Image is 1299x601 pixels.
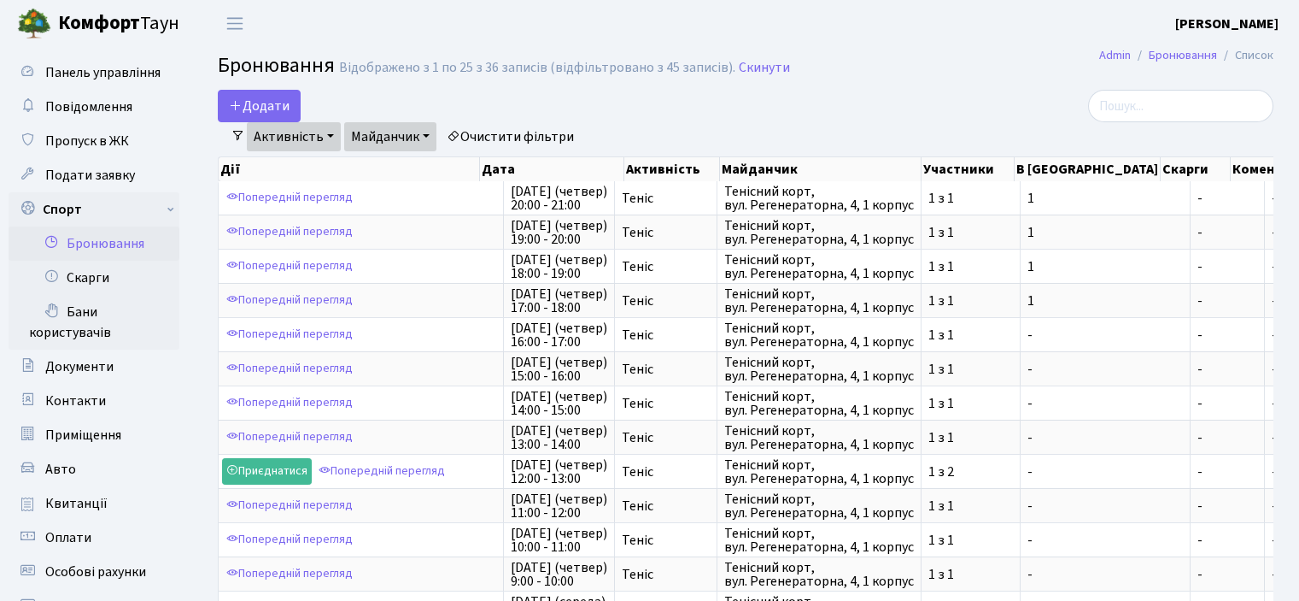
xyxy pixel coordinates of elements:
a: Приєднатися [222,458,312,485]
a: Попередній перегляд [314,458,449,485]
span: 1 з 1 [928,362,1013,376]
a: Попередній перегляд [222,492,357,519]
span: Теніс [622,397,710,410]
span: 1 з 2 [928,465,1013,479]
span: 1 з 1 [928,533,1013,547]
span: Тенісний корт, вул. Регенераторна, 4, 1 корпус [724,287,914,315]
span: - [1197,397,1257,410]
a: [PERSON_NAME] [1175,14,1279,34]
a: Особові рахунки [9,555,179,589]
span: 1 [1027,260,1183,274]
span: 1 [1027,191,1183,205]
a: Повідомлення [9,90,179,124]
span: Тенісний корт, вул. Регенераторна, 4, 1 корпус [724,356,914,383]
span: - [1027,328,1183,342]
a: Бронювання [1149,46,1217,64]
span: 1 з 1 [928,431,1013,445]
button: Додати [218,90,301,122]
span: Панель управління [45,63,161,82]
span: 1 з 1 [928,397,1013,410]
span: 1 [1027,294,1183,308]
th: Скарги [1161,157,1231,181]
a: Авто [9,452,179,486]
span: Таун [58,9,179,38]
img: logo.png [17,7,51,41]
span: Теніс [622,260,710,274]
span: Тенісний корт, вул. Регенераторна, 4, 1 корпус [724,424,914,451]
th: Участники [922,157,1015,181]
a: Admin [1099,46,1131,64]
span: 1 з 1 [928,568,1013,581]
span: Особові рахунки [45,563,146,581]
span: [DATE] (четвер) 19:00 - 20:00 [511,219,607,246]
a: Попередній перегляд [222,561,357,587]
span: [DATE] (четвер) 20:00 - 21:00 [511,185,607,212]
span: Авто [45,460,76,479]
span: - [1027,465,1183,479]
a: Попередній перегляд [222,219,357,245]
span: Тенісний корт, вул. Регенераторна, 4, 1 корпус [724,253,914,280]
span: - [1197,294,1257,308]
span: Теніс [622,328,710,342]
b: Комфорт [58,9,140,37]
span: 1 з 1 [928,191,1013,205]
span: [DATE] (четвер) 11:00 - 12:00 [511,492,607,520]
a: Спорт [9,192,179,227]
span: Тенісний корт, вул. Регенераторна, 4, 1 корпус [724,492,914,520]
a: Скинути [739,60,790,76]
span: - [1272,497,1277,516]
span: - [1197,362,1257,376]
a: Документи [9,350,179,384]
span: Теніс [622,533,710,547]
span: - [1272,565,1277,584]
span: 1 [1027,226,1183,239]
span: [DATE] (четвер) 15:00 - 16:00 [511,356,607,383]
span: - [1197,328,1257,342]
li: Список [1217,46,1273,65]
span: 1 з 1 [928,226,1013,239]
span: [DATE] (четвер) 13:00 - 14:00 [511,424,607,451]
span: - [1272,223,1277,242]
span: - [1272,257,1277,276]
span: Теніс [622,465,710,479]
span: - [1197,260,1257,274]
a: Подати заявку [9,158,179,192]
span: - [1197,533,1257,547]
span: Бронювання [218,50,335,80]
input: Пошук... [1088,90,1273,122]
span: Тенісний корт, вул. Регенераторна, 4, 1 корпус [724,185,914,212]
span: 1 з 1 [928,294,1013,308]
nav: breadcrumb [1074,38,1299,74]
span: - [1027,397,1183,410]
a: Попередній перегляд [222,321,357,348]
span: Приміщення [45,426,121,445]
span: Пропуск в ЖК [45,132,129,150]
span: - [1027,533,1183,547]
span: Документи [45,357,114,376]
th: Дата [480,157,624,181]
span: Повідомлення [45,97,132,116]
span: - [1197,226,1257,239]
a: Попередній перегляд [222,390,357,416]
span: Теніс [622,362,710,376]
a: Бани користувачів [9,295,179,350]
span: [DATE] (четвер) 12:00 - 13:00 [511,458,607,486]
span: Квитанції [45,494,108,513]
span: - [1272,428,1277,447]
span: - [1197,431,1257,445]
span: [DATE] (четвер) 17:00 - 18:00 [511,287,607,315]
span: - [1027,431,1183,445]
span: - [1272,463,1277,481]
span: - [1272,360,1277,379]
span: Тенісний корт, вул. Регенераторна, 4, 1 корпус [724,458,914,486]
a: Квитанції [9,486,179,521]
span: 1 з 1 [928,499,1013,513]
th: Майданчик [720,157,922,181]
span: Теніс [622,499,710,513]
span: - [1197,465,1257,479]
th: Активність [624,157,720,181]
a: Попередній перегляд [222,424,357,451]
span: Тенісний корт, вул. Регенераторна, 4, 1 корпус [724,561,914,588]
a: Попередній перегляд [222,253,357,280]
span: Тенісний корт, вул. Регенераторна, 4, 1 корпус [724,390,914,417]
